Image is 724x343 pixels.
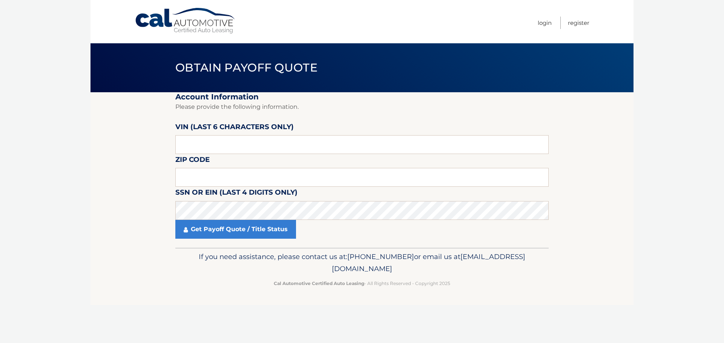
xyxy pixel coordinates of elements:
span: [PHONE_NUMBER] [347,252,414,261]
a: Register [568,17,589,29]
p: If you need assistance, please contact us at: or email us at [180,251,544,275]
strong: Cal Automotive Certified Auto Leasing [274,280,364,286]
label: SSN or EIN (last 4 digits only) [175,187,298,201]
label: VIN (last 6 characters only) [175,121,294,135]
p: - All Rights Reserved - Copyright 2025 [180,279,544,287]
a: Login [538,17,552,29]
span: Obtain Payoff Quote [175,61,318,75]
h2: Account Information [175,92,549,102]
a: Cal Automotive [135,8,236,34]
label: Zip Code [175,154,210,168]
a: Get Payoff Quote / Title Status [175,220,296,239]
p: Please provide the following information. [175,102,549,112]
